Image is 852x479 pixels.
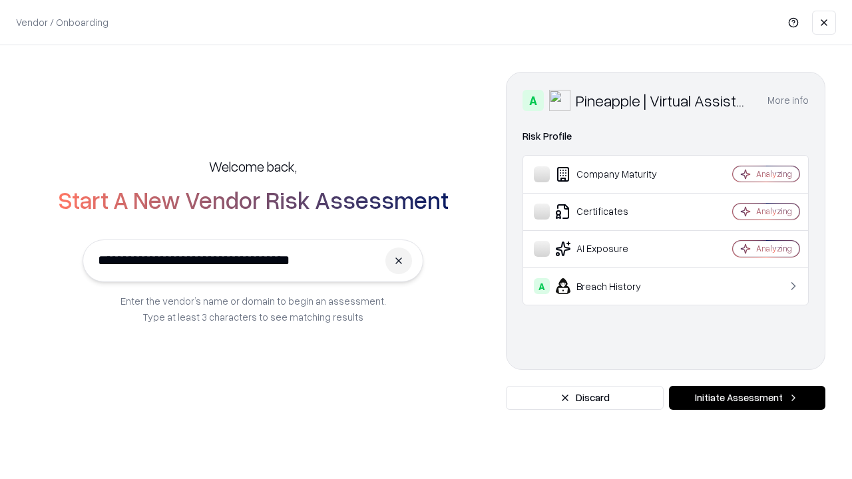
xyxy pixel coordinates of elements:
div: Analyzing [756,243,792,254]
div: Certificates [534,204,693,220]
div: Risk Profile [523,128,809,144]
div: Analyzing [756,168,792,180]
div: Company Maturity [534,166,693,182]
div: AI Exposure [534,241,693,257]
h5: Welcome back, [209,157,297,176]
div: Breach History [534,278,693,294]
button: Initiate Assessment [669,386,825,410]
button: More info [767,88,809,112]
p: Vendor / Onboarding [16,15,108,29]
div: A [534,278,550,294]
div: A [523,90,544,111]
img: Pineapple | Virtual Assistant Agency [549,90,570,111]
div: Pineapple | Virtual Assistant Agency [576,90,751,111]
div: Analyzing [756,206,792,217]
h2: Start A New Vendor Risk Assessment [58,186,449,213]
button: Discard [506,386,664,410]
p: Enter the vendor’s name or domain to begin an assessment. Type at least 3 characters to see match... [120,293,386,325]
